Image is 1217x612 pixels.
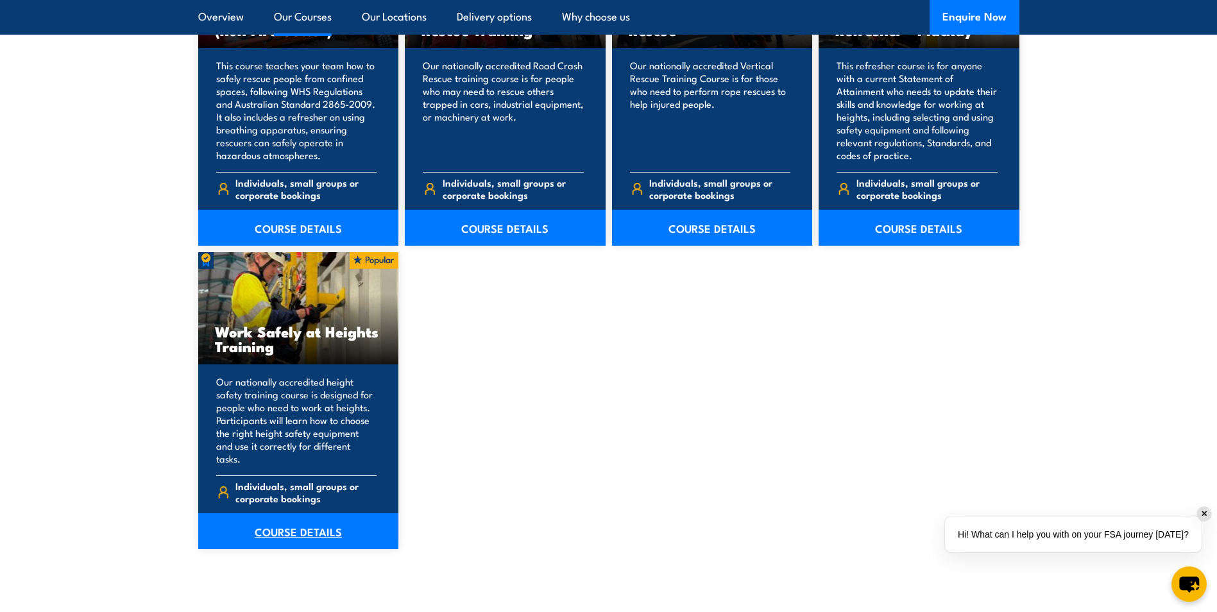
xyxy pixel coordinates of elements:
[837,59,998,162] p: This refresher course is for anyone with a current Statement of Attainment who needs to update th...
[216,375,377,465] p: Our nationally accredited height safety training course is designed for people who need to work a...
[235,480,377,504] span: Individuals, small groups or corporate bookings
[423,59,584,162] p: Our nationally accredited Road Crash Rescue training course is for people who may need to rescue ...
[629,8,796,37] h3: Undertake Vertical Rescue
[198,513,399,549] a: COURSE DETAILS
[649,176,790,201] span: Individuals, small groups or corporate bookings
[235,176,377,201] span: Individuals, small groups or corporate bookings
[421,8,589,37] h3: Undertake Road Crash Rescue Training
[198,210,399,246] a: COURSE DETAILS
[215,324,382,353] h3: Work Safely at Heights Training
[945,516,1202,552] div: Hi! What can I help you with on your FSA journey [DATE]?
[856,176,998,201] span: Individuals, small groups or corporate bookings
[1197,507,1211,521] div: ✕
[819,210,1019,246] a: COURSE DETAILS
[630,59,791,162] p: Our nationally accredited Vertical Rescue Training Course is for those who need to perform rope r...
[1171,566,1207,602] button: chat-button
[405,210,606,246] a: COURSE DETAILS
[612,210,813,246] a: COURSE DETAILS
[216,59,377,162] p: This course teaches your team how to safely rescue people from confined spaces, following WHS Reg...
[443,176,584,201] span: Individuals, small groups or corporate bookings
[835,8,1003,37] h3: Working at Heights – Refresher - Mackay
